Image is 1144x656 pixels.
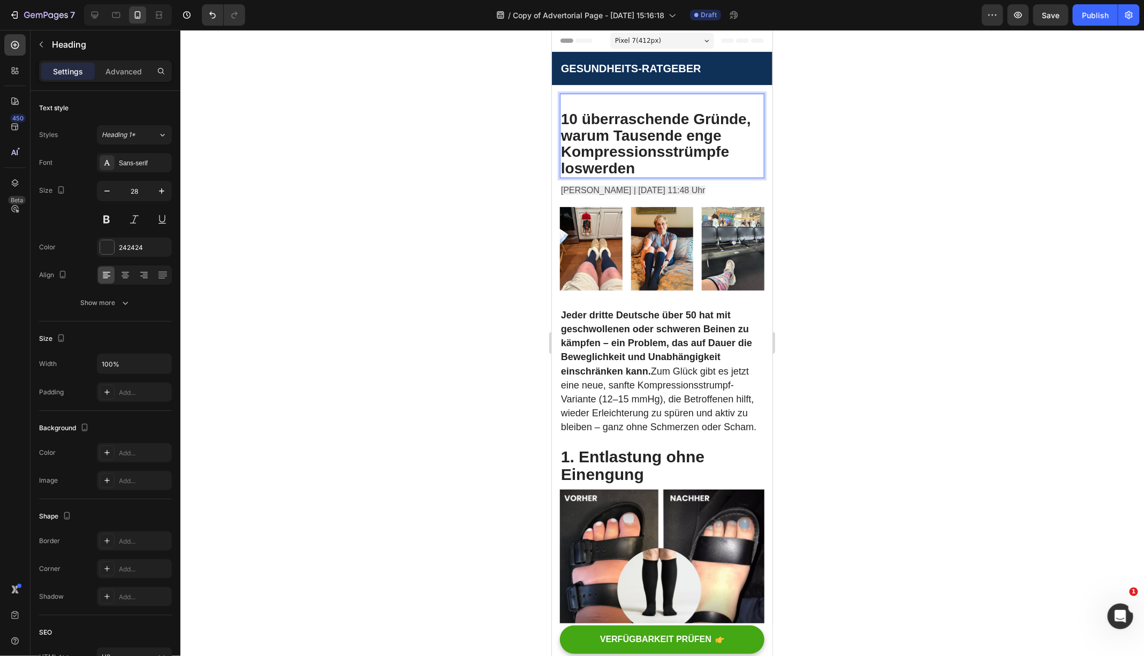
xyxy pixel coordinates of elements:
[39,293,172,312] button: Show more
[39,509,73,524] div: Shape
[39,158,52,167] div: Font
[39,387,64,397] div: Padding
[105,66,142,77] p: Advanced
[39,421,91,436] div: Background
[39,536,60,546] div: Border
[119,537,169,546] div: Add...
[39,592,64,601] div: Shadow
[97,125,172,144] button: Heading 1*
[701,10,717,20] span: Draft
[202,4,245,26] div: Undo/Redo
[552,30,772,656] iframe: Design area
[1130,588,1138,596] span: 1
[119,388,169,398] div: Add...
[10,114,26,123] div: 450
[39,448,56,457] div: Color
[102,130,135,140] span: Heading 1*
[1073,4,1118,26] button: Publish
[119,243,169,253] div: 242424
[39,268,69,283] div: Align
[119,448,169,458] div: Add...
[39,628,52,637] div: SEO
[1082,10,1109,21] div: Publish
[39,103,69,113] div: Text style
[52,38,168,51] p: Heading
[8,196,26,204] div: Beta
[39,564,60,574] div: Corner
[97,354,171,373] input: Auto
[39,130,58,140] div: Styles
[119,158,169,168] div: Sans-serif
[70,9,75,21] p: 7
[39,476,58,485] div: Image
[508,10,511,21] span: /
[1033,4,1069,26] button: Save
[53,66,83,77] p: Settings
[1108,604,1133,629] iframe: Intercom live chat
[119,565,169,574] div: Add...
[81,298,131,308] div: Show more
[39,184,67,198] div: Size
[1042,11,1060,20] span: Save
[39,332,67,346] div: Size
[119,592,169,602] div: Add...
[119,476,169,486] div: Add...
[4,4,80,26] button: 7
[513,10,664,21] span: Copy of Advertorial Page - [DATE] 15:16:18
[39,359,57,369] div: Width
[39,242,56,252] div: Color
